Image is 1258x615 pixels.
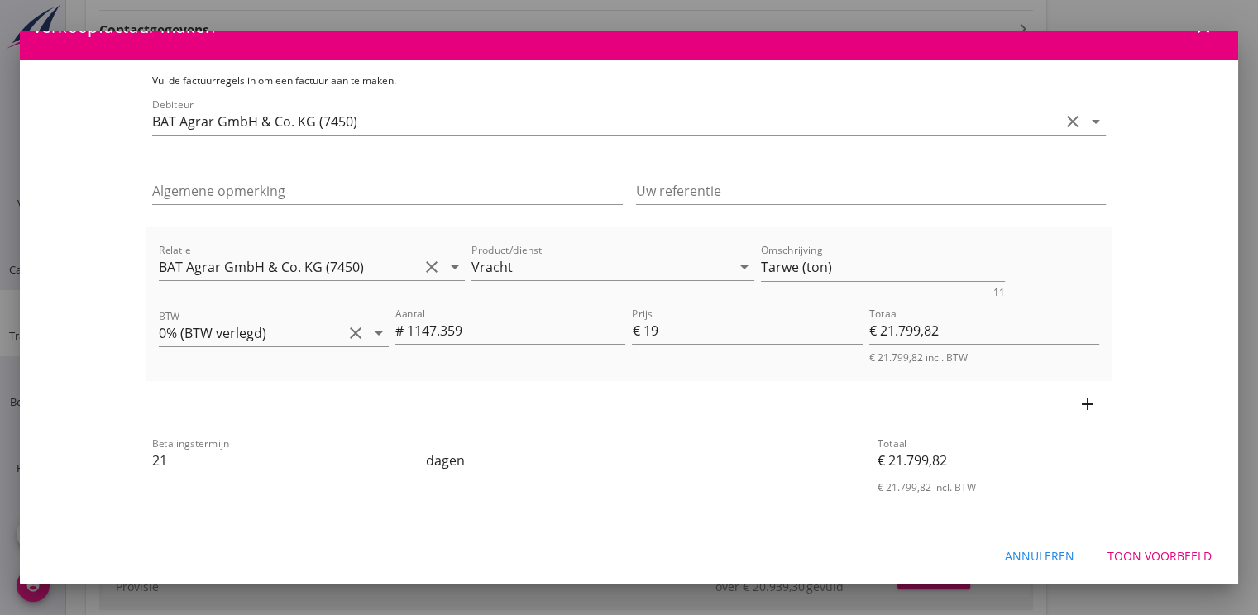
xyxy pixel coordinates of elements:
div: 11 [993,288,1005,298]
div: dagen [423,451,465,470]
i: clear [1063,112,1083,131]
div: Annuleren [1005,547,1074,565]
input: Uw referentie [636,178,1107,204]
i: arrow_drop_down [1086,112,1106,131]
input: Algemene opmerking [152,178,623,204]
i: clear [422,257,442,277]
input: Product/dienst [471,254,731,280]
input: Prijs [643,317,862,344]
div: # [395,321,407,341]
button: Toon voorbeeld [1094,541,1225,570]
i: add [1078,394,1098,414]
textarea: Omschrijving [761,254,1005,281]
div: € 21.799,82 incl. BTW [869,350,1099,365]
input: Totaal [869,317,1099,344]
div: € 21.799,82 incl. BTW [878,480,1106,494]
input: Totaal [878,447,1106,474]
input: Aantal [407,317,625,344]
input: Relatie [159,254,419,280]
input: Debiteur [152,108,1059,135]
i: arrow_drop_down [445,257,465,277]
i: arrow_drop_down [369,323,389,343]
div: Toon voorbeeld [1107,547,1212,565]
div: € [632,321,643,341]
span: Vul de factuurregels in om een factuur aan te maken. [152,74,396,88]
i: clear [346,323,366,343]
button: Annuleren [992,541,1088,570]
input: Betalingstermijn [152,447,423,474]
input: BTW [159,320,342,346]
i: arrow_drop_down [734,257,754,277]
